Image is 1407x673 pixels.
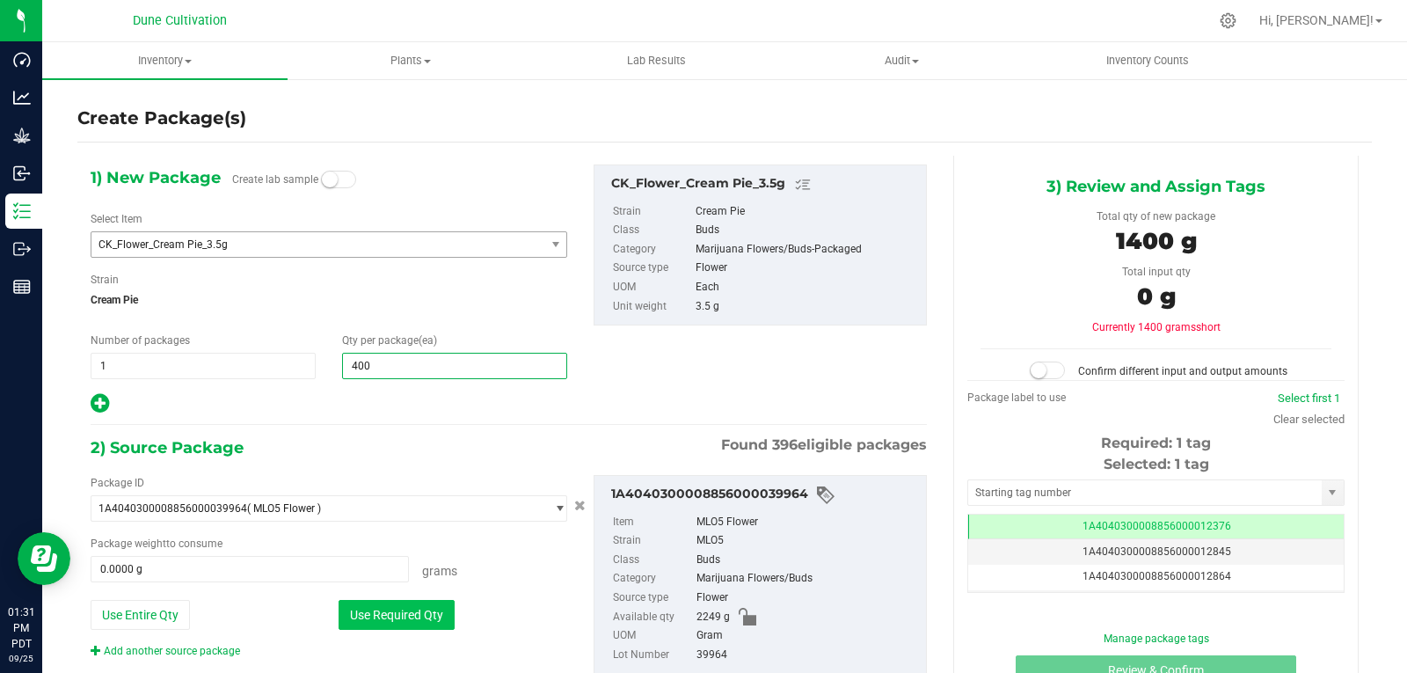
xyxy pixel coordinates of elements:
[534,42,779,79] a: Lab Results
[613,608,693,627] label: Available qty
[696,646,917,665] div: 39964
[613,569,693,589] label: Category
[98,502,247,515] span: 1A4040300008856000039964
[696,608,730,627] span: 2249 g
[91,165,221,191] span: 1) New Package
[696,626,917,646] div: Gram
[611,485,917,506] div: 1A4040300008856000039964
[779,42,1024,79] a: Audit
[288,42,533,79] a: Plants
[1196,321,1221,333] span: short
[696,531,917,551] div: MLO5
[98,238,520,251] span: CK_Flower_Cream Pie_3.5g
[1092,321,1221,333] span: Currently 1400 grams
[696,513,917,532] div: MLO5 Flower
[613,259,692,278] label: Source type
[13,240,31,258] inline-svg: Outbound
[1273,413,1345,426] a: Clear selected
[613,297,692,317] label: Unit weight
[1101,435,1211,451] span: Required: 1 tag
[611,174,917,195] div: CK_Flower_Cream Pie_3.5g
[135,538,166,550] span: weight
[91,287,567,313] span: Cream Pie
[8,604,34,652] p: 01:31 PM PDT
[603,53,710,69] span: Lab Results
[422,564,457,578] span: Grams
[91,435,244,461] span: 2) Source Package
[613,221,692,240] label: Class
[91,354,315,378] input: 1
[696,551,917,570] div: Buds
[339,600,455,630] button: Use Required Qty
[1046,173,1265,200] span: 3) Review and Assign Tags
[1322,480,1344,505] span: select
[13,202,31,220] inline-svg: Inventory
[77,106,246,131] h4: Create Package(s)
[42,53,288,69] span: Inventory
[696,589,917,608] div: Flower
[1278,391,1340,405] a: Select first 1
[569,494,591,519] button: Cancel button
[91,600,190,630] button: Use Entire Qty
[613,531,693,551] label: Strain
[772,436,798,453] span: 396
[1137,282,1176,311] span: 0 g
[91,557,408,582] input: 0.0000 g
[696,297,917,317] div: 3.5 g
[1083,520,1231,532] span: 1A4040300008856000012376
[1083,570,1231,582] span: 1A4040300008856000012864
[1259,13,1374,27] span: Hi, [PERSON_NAME]!
[1083,53,1213,69] span: Inventory Counts
[91,272,119,288] label: Strain
[18,532,70,585] iframe: Resource center
[1078,365,1287,377] span: Confirm different input and output amounts
[91,645,240,657] a: Add another source package
[613,646,693,665] label: Lot Number
[91,334,190,347] span: Number of packages
[419,334,437,347] span: (ea)
[1217,12,1239,29] div: Manage settings
[696,259,917,278] div: Flower
[968,480,1322,505] input: Starting tag number
[1122,266,1191,278] span: Total input qty
[13,165,31,182] inline-svg: Inbound
[696,278,917,297] div: Each
[42,42,288,79] a: Inventory
[13,51,31,69] inline-svg: Dashboard
[133,13,227,28] span: Dune Cultivation
[91,538,222,550] span: Package to consume
[696,202,917,222] div: Cream Pie
[613,202,692,222] label: Strain
[8,652,34,665] p: 09/25
[967,391,1066,404] span: Package label to use
[232,166,318,193] label: Create lab sample
[613,551,693,570] label: Class
[613,513,693,532] label: Item
[544,232,566,257] span: select
[721,435,927,456] span: Found eligible packages
[1097,210,1215,223] span: Total qty of new package
[1104,633,1209,645] a: Manage package tags
[91,401,109,413] span: Add new output
[696,221,917,240] div: Buds
[613,240,692,260] label: Category
[342,334,437,347] span: Qty per package
[13,89,31,106] inline-svg: Analytics
[288,53,532,69] span: Plants
[696,569,917,589] div: Marijuana Flowers/Buds
[1116,227,1197,255] span: 1400 g
[696,240,917,260] div: Marijuana Flowers/Buds-Packaged
[1083,545,1231,558] span: 1A4040300008856000012845
[247,502,321,515] span: ( MLO5 Flower )
[780,53,1024,69] span: Audit
[91,477,144,489] span: Package ID
[1104,456,1209,472] span: Selected: 1 tag
[13,127,31,144] inline-svg: Grow
[544,496,566,521] span: select
[613,626,693,646] label: UOM
[613,589,693,608] label: Source type
[613,278,692,297] label: UOM
[1024,42,1270,79] a: Inventory Counts
[91,211,142,227] label: Select Item
[13,278,31,296] inline-svg: Reports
